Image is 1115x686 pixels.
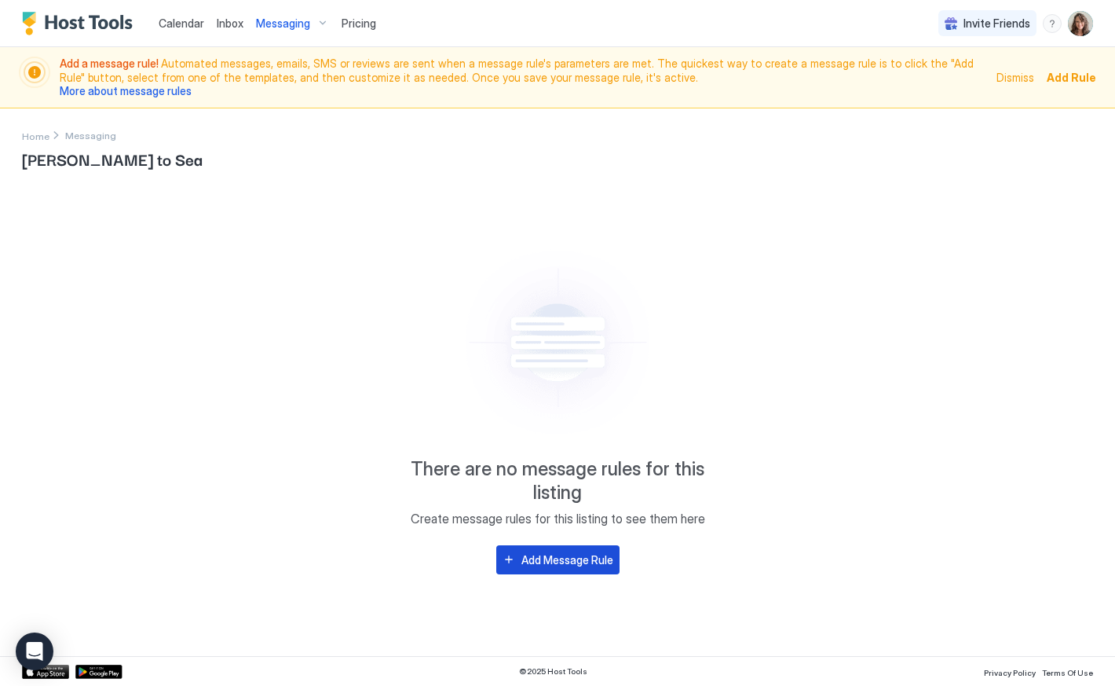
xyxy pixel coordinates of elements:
[521,552,613,568] div: Add Message Rule
[400,457,715,504] span: There are no message rules for this listing
[996,69,1034,86] div: Dismiss
[22,127,49,144] div: Breadcrumb
[22,12,140,35] a: Host Tools Logo
[22,665,69,679] a: App Store
[65,130,116,141] span: Breadcrumb
[519,666,587,677] span: © 2025 Host Tools
[422,233,693,451] div: Empty image
[16,633,53,670] div: Open Intercom Messenger
[159,15,204,31] a: Calendar
[1047,69,1096,86] div: Add Rule
[22,127,49,144] a: Home
[60,57,987,98] span: Automated messages, emails, SMS or reviews are sent when a message rule's parameters are met. The...
[984,663,1036,680] a: Privacy Policy
[984,668,1036,677] span: Privacy Policy
[217,17,243,30] span: Inbox
[1043,14,1062,33] div: menu
[60,84,192,97] a: More about message rules
[22,130,49,142] span: Home
[75,665,122,679] a: Google Play Store
[256,17,310,31] span: Messaging
[159,17,204,30] span: Calendar
[1042,668,1093,677] span: Terms Of Use
[963,17,1030,31] span: Invite Friends
[1068,11,1093,36] div: User profile
[217,15,243,31] a: Inbox
[1042,663,1093,680] a: Terms Of Use
[60,57,161,70] span: Add a message rule!
[342,17,376,31] span: Pricing
[496,545,620,574] button: Add Message Rule
[411,511,705,526] span: Create message rules for this listing to see them here
[22,147,1093,171] span: [PERSON_NAME] to Sea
